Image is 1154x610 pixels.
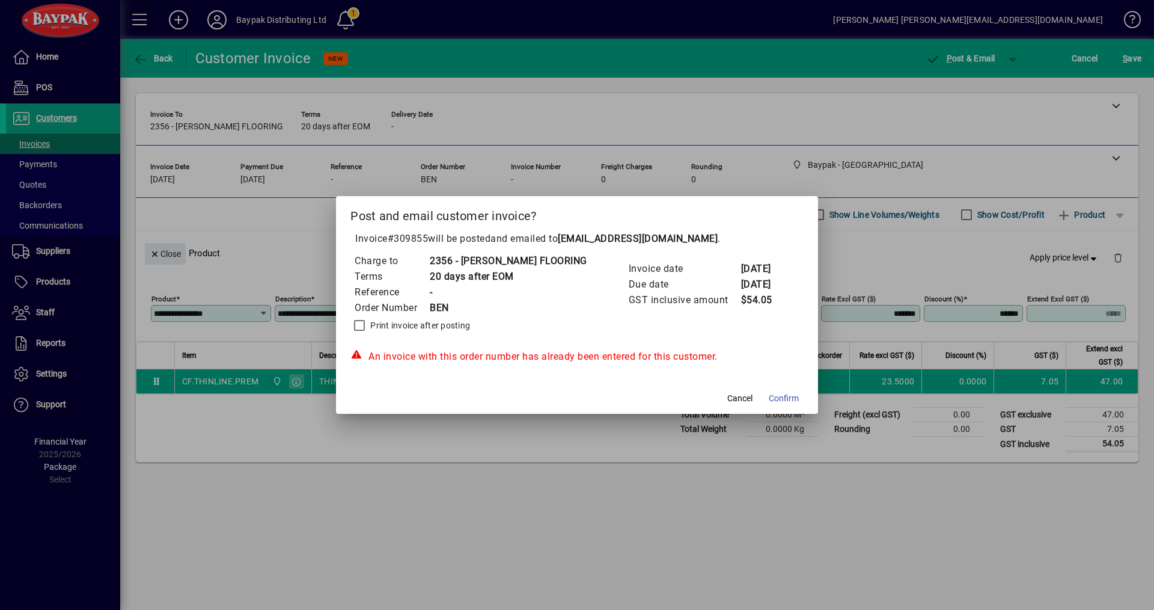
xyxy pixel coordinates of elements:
h2: Post and email customer invoice? [336,196,818,231]
button: Cancel [721,387,759,409]
div: An invoice with this order number has already been entered for this customer. [350,350,804,364]
td: Order Number [354,300,429,316]
td: [DATE] [740,261,789,277]
td: 20 days after EOM [429,269,587,285]
span: Cancel [727,392,753,405]
td: BEN [429,300,587,316]
td: 2356 - [PERSON_NAME] FLOORING [429,253,587,269]
td: GST inclusive amount [628,292,740,308]
button: Confirm [764,387,804,409]
td: Terms [354,269,429,285]
td: - [429,285,587,300]
p: Invoice will be posted . [350,232,804,246]
span: Confirm [769,392,799,405]
span: and emailed to [490,233,718,244]
td: Due date [628,277,740,292]
b: [EMAIL_ADDRESS][DOMAIN_NAME] [558,233,718,244]
td: Charge to [354,253,429,269]
span: #309855 [388,233,429,244]
td: Invoice date [628,261,740,277]
td: [DATE] [740,277,789,292]
td: $54.05 [740,292,789,308]
td: Reference [354,285,429,300]
label: Print invoice after posting [368,319,470,331]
